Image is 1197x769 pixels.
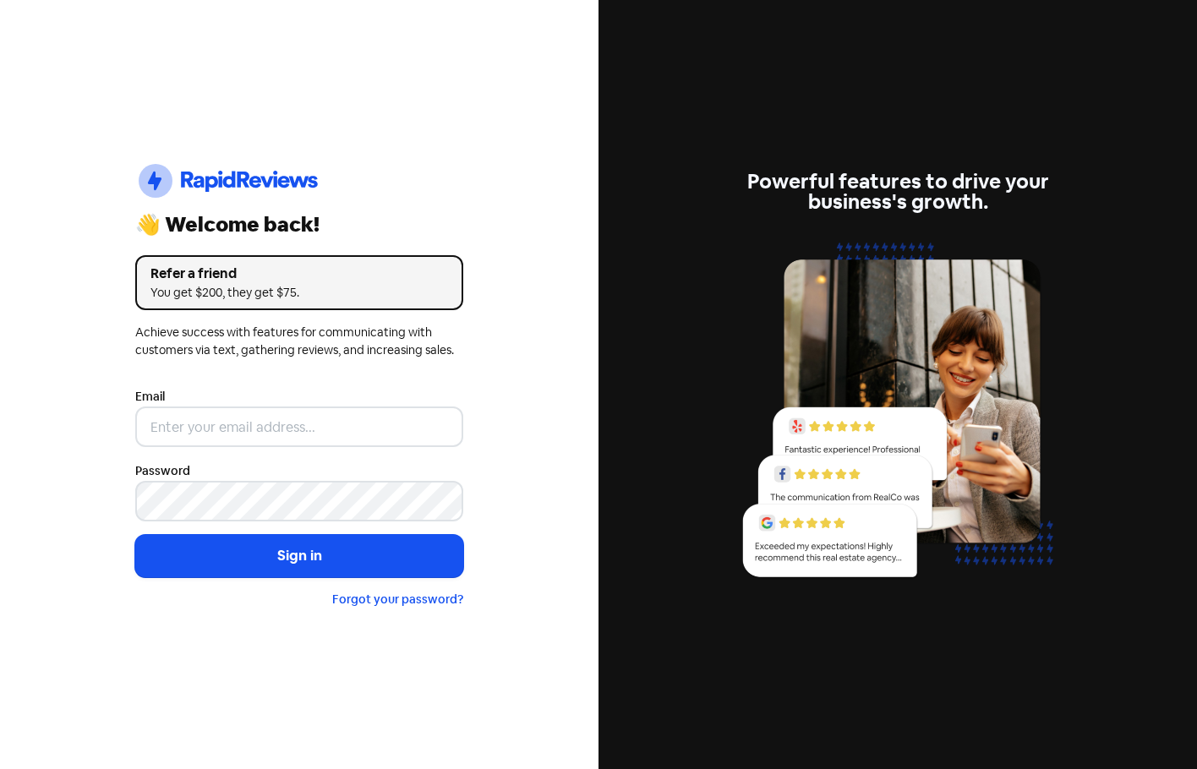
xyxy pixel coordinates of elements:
[135,462,190,480] label: Password
[135,324,463,359] div: Achieve success with features for communicating with customers via text, gathering reviews, and i...
[734,232,1062,597] img: reviews
[332,592,463,607] a: Forgot your password?
[135,215,463,235] div: 👋 Welcome back!
[150,284,448,302] div: You get $200, they get $75.
[150,264,448,284] div: Refer a friend
[135,388,165,406] label: Email
[734,172,1062,212] div: Powerful features to drive your business's growth.
[135,535,463,577] button: Sign in
[135,406,463,447] input: Enter your email address...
